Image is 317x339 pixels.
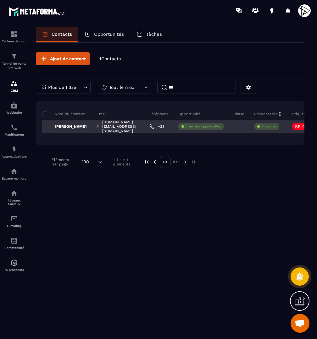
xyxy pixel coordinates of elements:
p: À associe [261,124,276,129]
p: Automatisations [2,155,27,158]
p: Opportunités [94,31,124,37]
img: automations [10,146,18,153]
p: 01 [160,156,171,168]
div: Search for option [77,155,105,169]
a: automationsautomationsWebinaire [2,97,27,119]
p: Planificateur [2,133,27,136]
p: Réseaux Sociaux [2,199,27,206]
p: Créer des opportunités [186,124,221,129]
img: logo [9,6,65,17]
img: email [10,215,18,223]
p: Espace membre [2,177,27,180]
a: formationformationCRM [2,75,27,97]
p: Email [97,111,107,116]
a: formationformationTableau de bord [2,26,27,48]
p: Tunnel de vente Site web [2,62,27,70]
p: IA prospects [2,268,27,272]
p: E-mailing [2,224,27,228]
p: 1-1 sur 1 éléments [113,158,135,166]
img: formation [10,52,18,60]
p: Tâches [146,31,162,37]
p: Comptabilité [2,246,27,250]
a: social-networksocial-networkRéseaux Sociaux [2,185,27,210]
img: automations [10,168,18,175]
p: CRM [2,89,27,92]
a: schedulerschedulerPlanificateur [2,119,27,141]
p: Tableau de bord [2,40,27,43]
a: +33 [150,124,164,129]
p: Opportunité [178,111,201,116]
p: Plus de filtre [48,85,76,89]
p: Étiquettes [292,111,311,116]
a: formationformationTunnel de vente Site web [2,48,27,75]
a: Opportunités [78,27,130,42]
img: accountant [10,237,18,245]
p: Éléments par page [52,158,74,166]
p: Téléphone [150,111,169,116]
p: 1 [99,56,121,62]
img: formation [10,80,18,87]
p: Contacts [52,31,72,37]
img: prev [144,159,150,165]
a: Tâches [130,27,168,42]
img: automations [10,259,18,266]
img: scheduler [10,124,18,131]
a: Contacts [36,27,78,42]
button: Ajout de contact [36,52,90,65]
img: social-network [10,190,18,197]
p: Nom du contact [42,111,85,116]
a: automationsautomationsAutomatisations [2,141,27,163]
img: automations [10,102,18,109]
p: [PERSON_NAME] [42,124,87,129]
span: Ajout de contact [50,56,86,62]
input: Search for option [91,159,97,165]
p: de 1 [173,159,181,164]
span: Contacts [101,56,121,61]
img: next [191,159,196,165]
img: formation [10,30,18,38]
a: emailemailE-mailing [2,210,27,232]
p: Phase [234,111,244,116]
p: Tout le monde [109,85,137,89]
a: automationsautomationsEspace membre [2,163,27,185]
a: accountantaccountantComptabilité [2,232,27,254]
p: Responsable [254,111,278,116]
span: 100 [80,159,91,165]
div: Ouvrir le chat [291,314,309,333]
img: prev [152,159,158,165]
img: next [183,159,188,165]
p: Webinaire [2,111,27,114]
